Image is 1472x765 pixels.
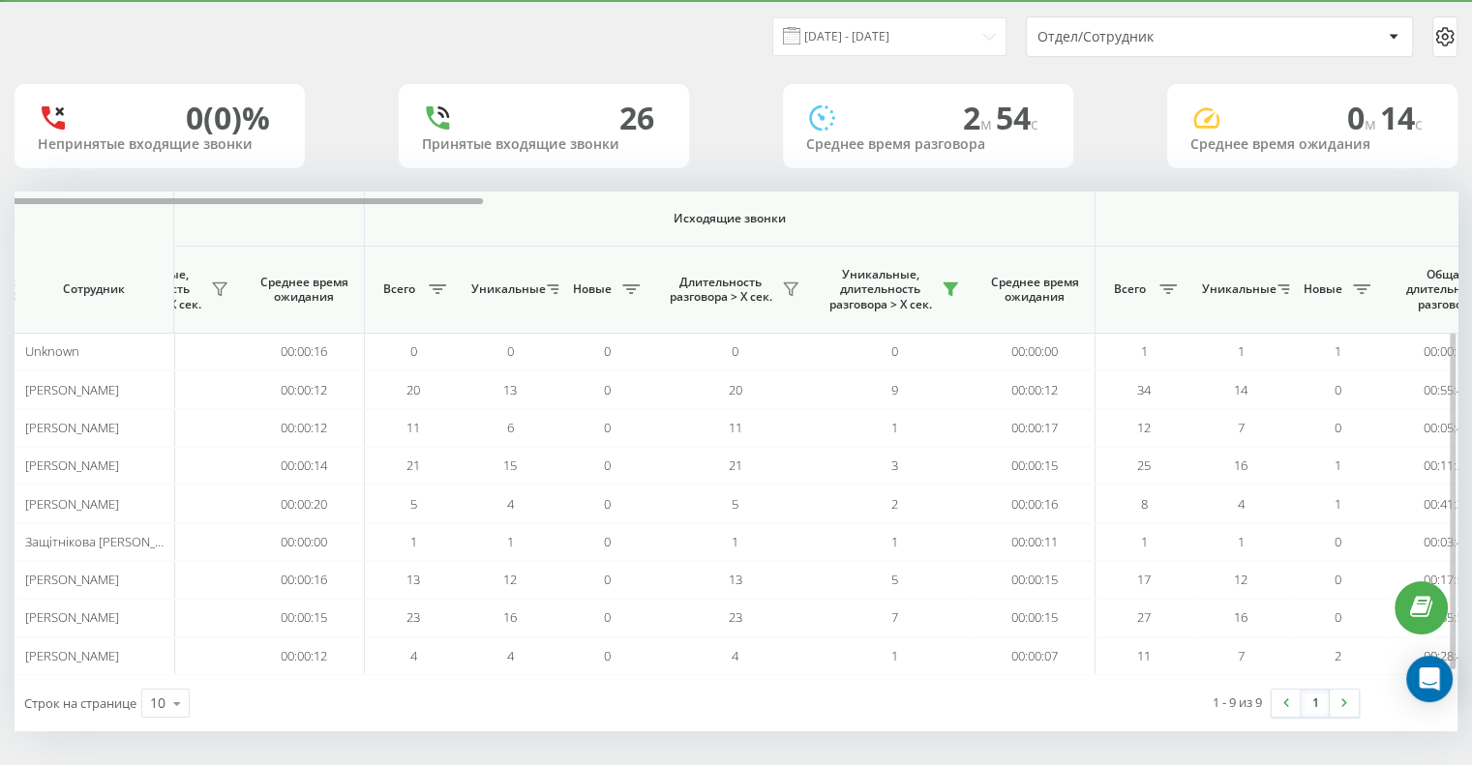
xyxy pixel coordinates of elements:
[1137,647,1151,664] span: 11
[25,456,119,474] span: [PERSON_NAME]
[604,456,611,474] span: 0
[891,571,898,588] span: 5
[25,495,119,513] span: [PERSON_NAME]
[244,637,365,675] td: 00:00:12
[410,495,417,513] span: 5
[25,419,119,436] span: [PERSON_NAME]
[1347,97,1380,138] span: 0
[25,533,193,550] span: Защітнікова [PERSON_NAME]
[604,495,611,513] span: 0
[244,333,365,370] td: 00:00:16
[244,485,365,522] td: 00:00:20
[806,136,1050,153] div: Среднее время разговора
[1137,456,1151,474] span: 25
[619,100,654,136] div: 26
[975,599,1096,636] td: 00:00:15
[244,561,365,599] td: 00:00:16
[244,523,365,561] td: 00:00:00
[38,136,282,153] div: Непринятые входящие звонки
[1335,419,1341,436] span: 0
[1415,113,1423,134] span: c
[150,693,165,713] div: 10
[25,571,119,588] span: [PERSON_NAME]
[25,647,119,664] span: [PERSON_NAME]
[507,647,514,664] span: 4
[244,409,365,447] td: 00:00:12
[891,419,898,436] span: 1
[604,419,611,436] span: 0
[1234,456,1247,474] span: 16
[1238,495,1245,513] span: 4
[422,136,666,153] div: Принятые входящие звонки
[1335,533,1341,550] span: 0
[996,97,1038,138] span: 54
[1335,342,1341,360] span: 1
[471,281,541,297] span: Уникальные
[1301,690,1330,717] a: 1
[1335,647,1341,664] span: 2
[732,647,738,664] span: 4
[732,495,738,513] span: 5
[1299,281,1347,297] span: Новые
[507,495,514,513] span: 4
[732,533,738,550] span: 1
[729,608,742,626] span: 23
[975,523,1096,561] td: 00:00:11
[1335,608,1341,626] span: 0
[406,571,420,588] span: 13
[1137,419,1151,436] span: 12
[568,281,616,297] span: Новые
[507,342,514,360] span: 0
[503,571,517,588] span: 12
[604,647,611,664] span: 0
[975,485,1096,522] td: 00:00:16
[410,211,1050,226] span: Исходящие звонки
[980,113,996,134] span: м
[963,97,996,138] span: 2
[825,267,936,312] span: Уникальные, длительность разговора > Х сек.
[244,370,365,408] td: 00:00:12
[1234,381,1247,398] span: 14
[507,419,514,436] span: 6
[604,533,611,550] span: 0
[665,275,776,305] span: Длительность разговора > Х сек.
[1234,608,1247,626] span: 16
[891,381,898,398] span: 9
[1238,342,1245,360] span: 1
[604,608,611,626] span: 0
[406,381,420,398] span: 20
[503,381,517,398] span: 13
[891,533,898,550] span: 1
[975,370,1096,408] td: 00:00:12
[1238,419,1245,436] span: 7
[258,275,349,305] span: Среднее время ожидания
[975,637,1096,675] td: 00:00:07
[729,381,742,398] span: 20
[25,381,119,398] span: [PERSON_NAME]
[1365,113,1380,134] span: м
[891,456,898,474] span: 3
[410,533,417,550] span: 1
[891,647,898,664] span: 1
[1137,608,1151,626] span: 27
[1238,533,1245,550] span: 1
[244,599,365,636] td: 00:00:15
[604,381,611,398] span: 0
[1202,281,1272,297] span: Уникальные
[732,342,738,360] span: 0
[1141,495,1148,513] span: 8
[1380,97,1423,138] span: 14
[729,456,742,474] span: 21
[1335,571,1341,588] span: 0
[1406,656,1453,702] div: Open Intercom Messenger
[1335,381,1341,398] span: 0
[406,608,420,626] span: 23
[1213,692,1262,712] div: 1 - 9 из 9
[729,419,742,436] span: 11
[1037,29,1269,45] div: Отдел/Сотрудник
[503,608,517,626] span: 16
[1238,647,1245,664] span: 7
[25,608,119,626] span: [PERSON_NAME]
[406,419,420,436] span: 11
[406,456,420,474] span: 21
